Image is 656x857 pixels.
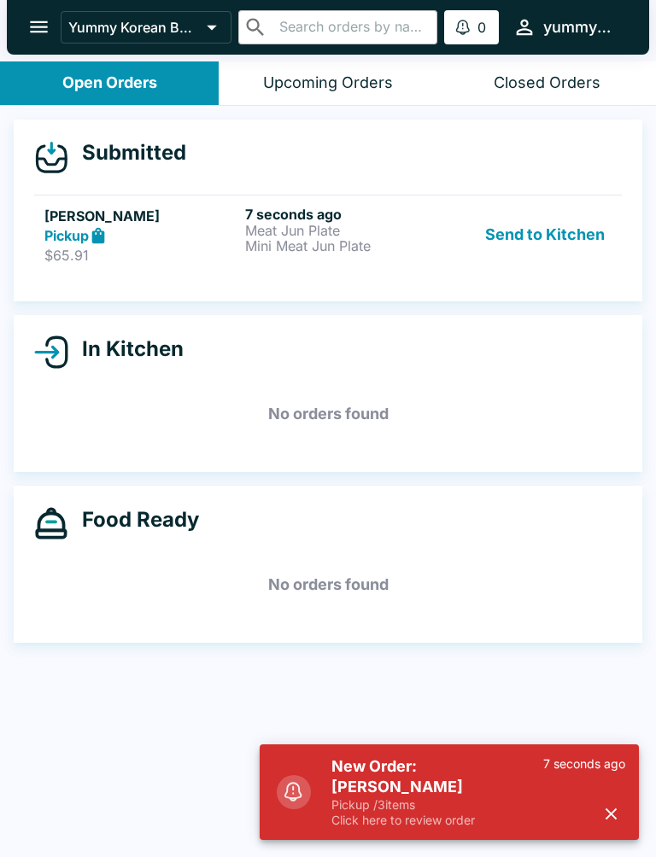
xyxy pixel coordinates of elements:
h5: New Order: [PERSON_NAME] [331,756,543,797]
p: 7 seconds ago [543,756,625,772]
h4: In Kitchen [68,336,184,362]
input: Search orders by name or phone number [274,15,430,39]
h5: No orders found [34,383,622,445]
button: open drawer [17,5,61,49]
h6: 7 seconds ago [245,206,439,223]
p: Yummy Korean BBQ - Moanalua [68,19,200,36]
h4: Submitted [68,140,186,166]
div: Upcoming Orders [263,73,393,93]
h4: Food Ready [68,507,199,533]
h5: No orders found [34,554,622,615]
p: $65.91 [44,247,238,264]
strong: Pickup [44,227,89,244]
p: Mini Meat Jun Plate [245,238,439,254]
p: 0 [477,19,486,36]
p: Pickup / 3 items [331,797,543,813]
p: Click here to review order [331,813,543,828]
button: Send to Kitchen [478,206,612,265]
div: yummymoanalua [543,17,622,38]
button: yummymoanalua [506,9,629,45]
button: Yummy Korean BBQ - Moanalua [61,11,231,44]
h5: [PERSON_NAME] [44,206,238,226]
p: Meat Jun Plate [245,223,439,238]
div: Open Orders [62,73,157,93]
a: [PERSON_NAME]Pickup$65.917 seconds agoMeat Jun PlateMini Meat Jun PlateSend to Kitchen [34,195,622,275]
div: Closed Orders [494,73,600,93]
